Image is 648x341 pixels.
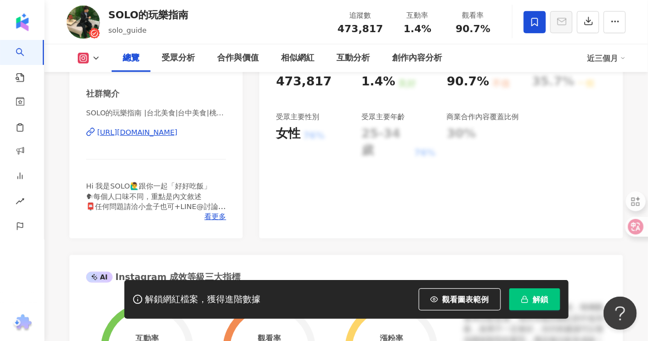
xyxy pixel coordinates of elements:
img: chrome extension [12,314,33,332]
span: Hi 我是SOLO🙋‍♂跟你一起「好好吃飯」 🗣每個人口味不同，重點是內文敘述 📮任何問題請洽小盒子也可+LINE@討論(@solo_guide ) [86,182,226,221]
div: SOLO的玩樂指南 [108,8,188,22]
div: 女性 [276,125,300,142]
span: 解鎖 [533,295,549,304]
span: solo_guide [108,26,147,34]
span: 473,817 [338,23,383,34]
a: [URL][DOMAIN_NAME] [86,128,226,138]
div: 近三個月 [587,49,626,67]
div: 相似網紅 [281,52,314,65]
span: 看更多 [204,212,226,222]
div: AI [86,272,113,283]
div: 互動率 [396,10,439,21]
div: 受眾主要年齡 [361,112,405,122]
img: logo icon [13,13,31,31]
span: rise [16,190,24,215]
div: 合作與價值 [217,52,259,65]
div: 473,817 [276,73,331,90]
div: 觀看率 [452,10,494,21]
div: 商業合作內容覆蓋比例 [447,112,519,122]
a: search [16,40,38,83]
span: 90.7% [456,23,490,34]
span: 1.4% [404,23,431,34]
div: 社群簡介 [86,88,119,100]
div: 互動分析 [336,52,370,65]
img: KOL Avatar [67,6,100,39]
div: 90.7% [447,73,489,90]
div: 總覽 [123,52,139,65]
div: Instagram 成效等級三大指標 [86,271,240,283]
button: 觀看圖表範例 [419,288,501,311]
div: 創作內容分析 [392,52,442,65]
div: 1.4% [361,73,395,90]
div: 解鎖網紅檔案，獲得進階數據 [145,294,261,306]
div: 追蹤數 [338,10,383,21]
span: SOLO的玩樂指南 |台北美食|台中美食|桃園美食 | solo_guide [86,108,226,118]
span: 觀看圖表範例 [443,295,489,304]
div: 受眾分析 [162,52,195,65]
button: 解鎖 [509,288,560,311]
div: 受眾主要性別 [276,112,319,122]
div: [URL][DOMAIN_NAME] [97,128,178,138]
